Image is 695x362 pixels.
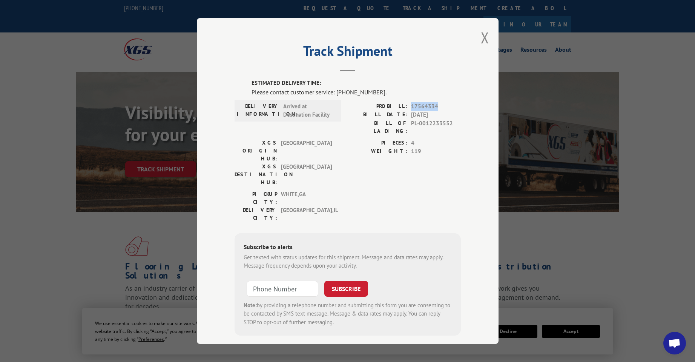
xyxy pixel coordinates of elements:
[235,190,277,206] label: PICKUP CITY:
[281,206,332,222] span: [GEOGRAPHIC_DATA] , IL
[348,102,407,111] label: PROBILL:
[324,281,368,297] button: SUBSCRIBE
[283,102,334,119] span: Arrived at Destination Facility
[663,332,686,354] div: Open chat
[411,111,461,119] span: [DATE]
[348,111,407,119] label: BILL DATE:
[235,206,277,222] label: DELIVERY CITY:
[481,28,489,48] button: Close modal
[252,88,461,97] div: Please contact customer service: [PHONE_NUMBER].
[252,79,461,88] label: ESTIMATED DELIVERY TIME:
[244,253,452,270] div: Get texted with status updates for this shipment. Message and data rates may apply. Message frequ...
[348,139,407,148] label: PIECES:
[411,119,461,135] span: PL-0012233552
[244,242,452,253] div: Subscribe to alerts
[411,102,461,111] span: 17564334
[247,281,318,297] input: Phone Number
[411,147,461,156] span: 119
[244,301,452,327] div: by providing a telephone number and submitting this form you are consenting to be contacted by SM...
[348,119,407,135] label: BILL OF LADING:
[281,139,332,163] span: [GEOGRAPHIC_DATA]
[411,139,461,148] span: 4
[237,102,279,119] label: DELIVERY INFORMATION:
[235,163,277,186] label: XGS DESTINATION HUB:
[235,139,277,163] label: XGS ORIGIN HUB:
[244,302,257,309] strong: Note:
[281,190,332,206] span: WHITE , GA
[348,147,407,156] label: WEIGHT:
[235,46,461,60] h2: Track Shipment
[281,163,332,186] span: [GEOGRAPHIC_DATA]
